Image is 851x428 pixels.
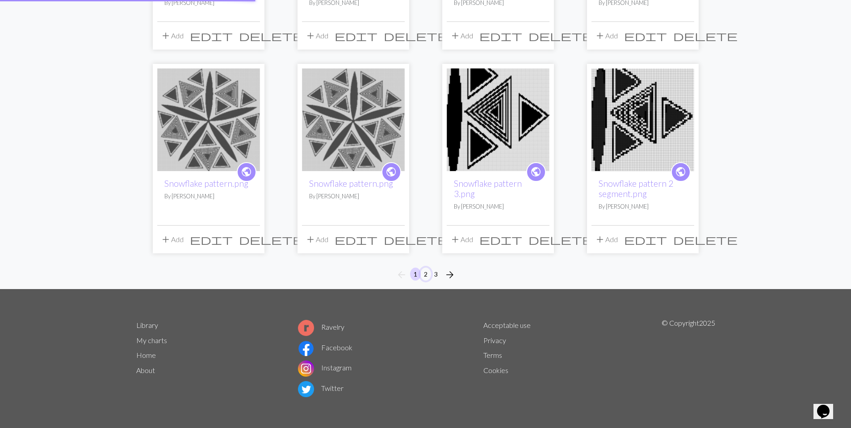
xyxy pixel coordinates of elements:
[298,381,314,397] img: Twitter logo
[454,178,522,199] a: Snowflake pattern 3.png
[528,233,593,246] span: delete
[420,268,431,281] button: 2
[157,27,187,44] button: Add
[331,27,381,44] button: Edit
[335,233,377,246] span: edit
[236,231,306,248] button: Delete
[157,231,187,248] button: Add
[239,233,303,246] span: delete
[305,233,316,246] span: add
[624,29,667,42] span: edit
[479,234,522,245] i: Edit
[305,29,316,42] span: add
[136,336,167,344] a: My charts
[302,27,331,44] button: Add
[595,29,605,42] span: add
[591,27,621,44] button: Add
[335,30,377,41] i: Edit
[381,231,451,248] button: Delete
[335,234,377,245] i: Edit
[136,366,155,374] a: About
[813,392,842,419] iframe: chat widget
[384,29,448,42] span: delete
[441,268,459,282] button: Next
[239,29,303,42] span: delete
[673,29,738,42] span: delete
[160,29,171,42] span: add
[599,202,687,211] p: By [PERSON_NAME]
[410,268,421,281] button: 1
[136,351,156,359] a: Home
[298,323,344,331] a: Ravelry
[190,30,233,41] i: Edit
[431,268,441,281] button: 3
[335,29,377,42] span: edit
[662,318,715,399] p: © Copyright 2025
[621,231,670,248] button: Edit
[302,114,405,123] a: Snowflake pattern.png
[479,29,522,42] span: edit
[298,384,344,392] a: Twitter
[190,234,233,245] i: Edit
[624,234,667,245] i: Edit
[476,27,525,44] button: Edit
[675,163,686,181] i: public
[670,27,741,44] button: Delete
[479,30,522,41] i: Edit
[386,163,397,181] i: public
[164,178,248,189] a: Snowflake pattern.png
[591,231,621,248] button: Add
[187,27,236,44] button: Edit
[624,30,667,41] i: Edit
[621,27,670,44] button: Edit
[675,165,686,179] span: public
[447,68,549,171] img: Snowflake pattern 3.png
[386,165,397,179] span: public
[160,233,171,246] span: add
[393,268,459,282] nav: Page navigation
[187,231,236,248] button: Edit
[525,27,596,44] button: Delete
[157,114,260,123] a: Snowflake pattern.png
[624,233,667,246] span: edit
[450,29,461,42] span: add
[483,366,508,374] a: Cookies
[671,162,691,182] a: public
[309,178,393,189] a: Snowflake pattern.png
[673,233,738,246] span: delete
[298,363,352,372] a: Instagram
[331,231,381,248] button: Edit
[530,163,541,181] i: public
[591,68,694,171] img: Snowflake pattern 2 segment.png
[483,321,531,329] a: Acceptable use
[670,231,741,248] button: Delete
[483,336,506,344] a: Privacy
[591,114,694,123] a: Snowflake pattern 2 segment.png
[447,231,476,248] button: Add
[302,68,405,171] img: Snowflake pattern.png
[454,202,542,211] p: By [PERSON_NAME]
[298,343,352,352] a: Facebook
[530,165,541,179] span: public
[384,233,448,246] span: delete
[298,361,314,377] img: Instagram logo
[444,269,455,281] span: arrow_forward
[237,162,256,182] a: public
[526,162,546,182] a: public
[190,29,233,42] span: edit
[525,231,596,248] button: Delete
[528,29,593,42] span: delete
[241,163,252,181] i: public
[164,192,253,201] p: By [PERSON_NAME]
[190,233,233,246] span: edit
[476,231,525,248] button: Edit
[298,320,314,336] img: Ravelry logo
[241,165,252,179] span: public
[444,269,455,280] i: Next
[157,68,260,171] img: Snowflake pattern.png
[447,27,476,44] button: Add
[381,27,451,44] button: Delete
[309,192,398,201] p: By [PERSON_NAME]
[483,351,502,359] a: Terms
[302,231,331,248] button: Add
